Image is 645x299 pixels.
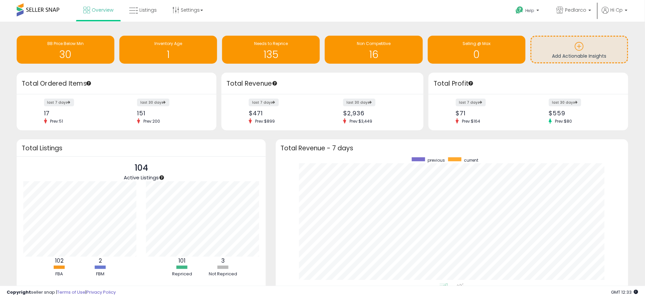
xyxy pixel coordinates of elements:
b: 2 [99,257,102,265]
div: Tooltip anchor [86,80,92,86]
span: previous [428,157,445,163]
div: FBM [80,271,120,277]
a: BB Price Below Min 30 [17,36,114,64]
a: Non Competitive 16 [325,36,423,64]
span: Prev: $164 [459,118,484,124]
label: last 7 days [44,99,74,106]
div: 151 [137,110,205,117]
div: $471 [249,110,317,117]
a: Hi Cp [602,7,628,22]
span: Prev: 51 [47,118,67,124]
a: Terms of Use [57,289,85,295]
span: Prev: $80 [552,118,576,124]
span: Overview [92,7,113,13]
span: Needs to Reprice [254,41,288,46]
h1: 1 [123,49,214,60]
div: $71 [456,110,524,117]
h3: Total Revenue [226,79,419,88]
span: BB Price Below Min [47,41,84,46]
a: Privacy Policy [86,289,116,295]
div: Tooltip anchor [272,80,278,86]
b: 101 [178,257,185,265]
strong: Copyright [7,289,31,295]
a: Selling @ Max 0 [428,36,526,64]
label: last 30 days [549,99,581,106]
span: Prev: $899 [252,118,278,124]
b: 102 [55,257,64,265]
a: Needs to Reprice 135 [222,36,320,64]
span: Prev: $3,449 [346,118,376,124]
h1: 135 [225,49,316,60]
div: Repriced [162,271,202,277]
h1: 16 [328,49,419,60]
h3: Total Revenue - 7 days [281,146,623,151]
h1: 30 [20,49,111,60]
label: last 7 days [249,99,279,106]
div: FBA [39,271,79,277]
label: last 30 days [137,99,169,106]
div: seller snap | | [7,289,116,296]
span: 2025-08-13 12:33 GMT [611,289,638,295]
div: 17 [44,110,112,117]
h3: Total Profit [434,79,623,88]
i: Get Help [516,6,524,14]
span: Pedlarco [565,7,587,13]
div: Tooltip anchor [468,80,474,86]
a: Inventory Age 1 [119,36,217,64]
span: Inventory Age [154,41,182,46]
span: Active Listings [124,174,159,181]
span: Hi Cp [611,7,623,13]
label: last 30 days [343,99,376,106]
span: Listings [139,7,157,13]
span: current [464,157,478,163]
div: $559 [549,110,617,117]
h3: Total Ordered Items [22,79,211,88]
a: Help [511,1,546,22]
span: Help [526,8,535,13]
a: Add Actionable Insights [532,37,627,62]
div: $2,936 [343,110,412,117]
label: last 7 days [456,99,486,106]
span: Non Competitive [357,41,391,46]
b: 3 [221,257,225,265]
span: Prev: 200 [140,118,163,124]
span: Selling @ Max [463,41,491,46]
p: 104 [124,162,159,174]
span: Add Actionable Insights [552,53,607,59]
h3: Total Listings [22,146,261,151]
div: Not Repriced [203,271,243,277]
div: Tooltip anchor [159,175,165,181]
h1: 0 [431,49,522,60]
